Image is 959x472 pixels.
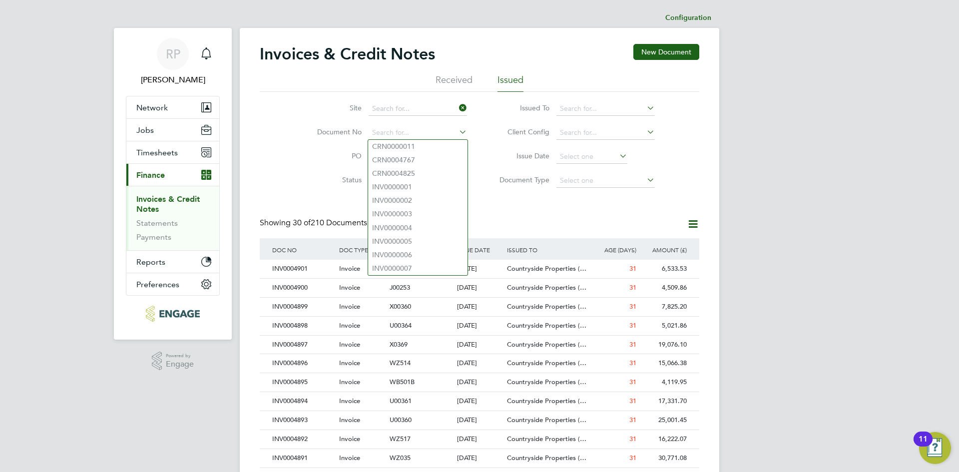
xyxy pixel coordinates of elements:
div: [DATE] [455,373,505,392]
div: INV0004896 [270,354,337,373]
div: INV0004894 [270,392,337,411]
span: 30 of [293,218,311,228]
span: Countryside Properties (… [507,435,586,443]
span: Invoice [339,416,360,424]
li: INV0000004 [368,221,468,235]
div: [DATE] [455,298,505,316]
span: 31 [629,397,636,405]
span: J00253 [390,283,410,292]
div: 19,076.10 [639,336,689,354]
span: Engage [166,360,194,369]
span: 31 [629,359,636,367]
label: Site [304,103,362,112]
li: CRN0004767 [368,153,468,167]
span: Invoice [339,340,360,349]
span: Countryside Properties (… [507,416,586,424]
label: Status [304,175,362,184]
input: Search for... [369,102,467,116]
span: 31 [629,264,636,273]
span: 31 [629,302,636,311]
button: Network [126,96,219,118]
span: Countryside Properties (… [507,321,586,330]
span: Countryside Properties (… [507,359,586,367]
span: U00360 [390,416,412,424]
span: Richard Pogmore [126,74,220,86]
div: Finance [126,186,219,250]
div: [DATE] [455,317,505,335]
div: [DATE] [455,449,505,468]
label: PO [304,151,362,160]
span: 31 [629,378,636,386]
img: northbuildrecruit-logo-retina.png [146,306,199,322]
li: Configuration [665,8,711,28]
div: [DATE] [455,260,505,278]
div: [DATE] [455,336,505,354]
div: 4,509.86 [639,279,689,297]
label: Issued To [492,103,549,112]
li: Received [436,74,473,92]
span: Powered by [166,352,194,360]
label: Client Config [492,127,549,136]
span: Invoice [339,302,360,311]
button: Jobs [126,119,219,141]
div: 16,222.07 [639,430,689,449]
li: CRN0004825 [368,167,468,180]
label: Document No [304,127,362,136]
button: Reports [126,251,219,273]
span: 31 [629,283,636,292]
button: Open Resource Center, 11 new notifications [919,432,951,464]
label: Document Type [492,175,549,184]
div: 6,533.53 [639,260,689,278]
span: Countryside Properties (… [507,264,586,273]
li: INV0000007 [368,262,468,275]
li: INV0000001 [368,180,468,194]
span: U00361 [390,397,412,405]
span: Countryside Properties (… [507,340,586,349]
h2: Invoices & Credit Notes [260,44,435,64]
div: 25,001.45 [639,411,689,430]
span: Countryside Properties (… [507,397,586,405]
span: Countryside Properties (… [507,378,586,386]
span: WZ517 [390,435,411,443]
span: Invoice [339,397,360,405]
div: DOC TYPE [337,238,387,261]
span: Invoice [339,454,360,462]
li: INV0000006 [368,248,468,262]
div: DOC NO [270,238,337,261]
span: Timesheets [136,148,178,157]
div: INV0004891 [270,449,337,468]
div: ISSUE DATE [455,238,505,261]
span: 210 Documents [293,218,367,228]
span: Network [136,103,168,112]
input: Select one [556,174,655,188]
div: INV0004892 [270,430,337,449]
a: RP[PERSON_NAME] [126,38,220,86]
span: Invoice [339,264,360,273]
span: X00360 [390,302,411,311]
div: INV0004898 [270,317,337,335]
nav: Main navigation [114,28,232,340]
div: 4,119.95 [639,373,689,392]
li: INV0000002 [368,194,468,207]
div: INV0004897 [270,336,337,354]
span: WB501B [390,378,415,386]
div: [DATE] [455,411,505,430]
div: 11 [919,439,928,452]
div: AMOUNT (£) [639,238,689,261]
div: INV0004895 [270,373,337,392]
a: Statements [136,218,178,228]
input: Search for... [556,126,655,140]
button: Preferences [126,273,219,295]
div: INV0004893 [270,411,337,430]
span: Preferences [136,280,179,289]
span: Invoice [339,359,360,367]
input: Search for... [369,126,467,140]
span: X0369 [390,340,408,349]
input: Search for... [556,102,655,116]
span: 31 [629,454,636,462]
div: INV0004899 [270,298,337,316]
button: New Document [633,44,699,60]
span: Jobs [136,125,154,135]
a: Powered byEngage [152,352,194,371]
div: [DATE] [455,354,505,373]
